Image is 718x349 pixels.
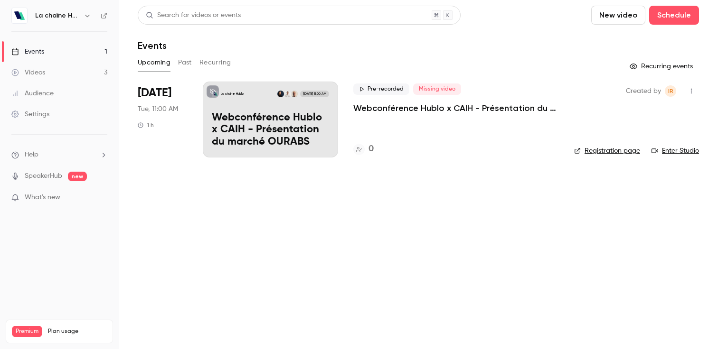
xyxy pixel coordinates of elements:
[413,83,461,95] span: Missing video
[138,121,154,129] div: 1 h
[48,328,107,335] span: Plan usage
[25,171,62,181] a: SpeakerHub
[68,172,87,181] span: new
[221,92,244,96] p: La chaîne Hublo
[138,55,170,70] button: Upcoming
[353,143,374,156] a: 0
[138,85,171,101] span: [DATE]
[11,150,107,160] li: help-dropdown-opener
[353,83,409,95] span: Pre-recorded
[649,6,699,25] button: Schedule
[574,146,640,156] a: Registration page
[625,59,699,74] button: Recurring events
[11,68,45,77] div: Videos
[11,89,54,98] div: Audience
[25,193,60,202] span: What's new
[146,10,241,20] div: Search for videos or events
[11,47,44,56] div: Events
[12,8,27,23] img: La chaîne Hublo
[284,91,291,97] img: Amaury Bagein
[25,150,38,160] span: Help
[668,85,673,97] span: IR
[12,326,42,337] span: Premium
[277,91,284,97] img: Imane Remmal
[35,11,80,20] h6: La chaîne Hublo
[138,104,178,114] span: Tue, 11:00 AM
[96,193,107,202] iframe: Noticeable Trigger
[203,82,338,157] a: Webconférence Hublo x CAIH - Présentation du marché OURABS La chaîne HubloDavid MarquaireAmaury B...
[291,91,298,97] img: David Marquaire
[212,112,329,148] p: Webconférence Hublo x CAIH - Présentation du marché OURABS
[353,102,559,114] a: Webconférence Hublo x CAIH - Présentation du marché OURABS
[138,82,188,157] div: Sep 23 Tue, 11:00 AM (Europe/Paris)
[368,143,374,156] h4: 0
[300,91,329,97] span: [DATE] 11:00 AM
[138,40,167,51] h1: Events
[652,146,699,156] a: Enter Studio
[665,85,676,97] span: Imane Remmal
[591,6,645,25] button: New video
[178,55,192,70] button: Past
[11,110,49,119] div: Settings
[199,55,231,70] button: Recurring
[626,85,661,97] span: Created by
